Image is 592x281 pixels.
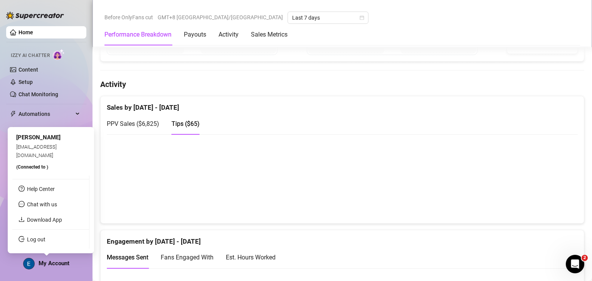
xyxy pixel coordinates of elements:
[566,255,584,273] iframe: Intercom live chat
[27,201,57,207] span: Chat with us
[27,186,55,192] a: Help Center
[16,144,57,158] span: [EMAIL_ADDRESS][DOMAIN_NAME]
[24,258,34,269] img: ACg8ocLcPRSDFD1_FgQTWMGHesrdCMFi59PFqVtBfnK-VGsPLWuquQ=s96-c
[27,236,45,243] a: Log out
[18,201,25,207] span: message
[219,30,239,39] div: Activity
[251,30,288,39] div: Sales Metrics
[18,79,33,85] a: Setup
[39,260,69,267] span: My Account
[104,30,172,39] div: Performance Breakdown
[10,111,16,117] span: thunderbolt
[12,233,89,246] li: Log out
[100,79,584,90] h4: Activity
[18,67,38,73] a: Content
[158,12,283,23] span: GMT+8 [GEOGRAPHIC_DATA]/[GEOGRAPHIC_DATA]
[18,108,73,120] span: Automations
[107,230,578,247] div: Engagement by [DATE] - [DATE]
[582,255,588,261] span: 2
[226,253,276,262] div: Est. Hours Worked
[18,123,73,135] span: Chat Copilot
[16,134,61,141] span: [PERSON_NAME]
[53,49,65,60] img: AI Chatter
[11,52,50,59] span: Izzy AI Chatter
[18,91,58,97] a: Chat Monitoring
[107,120,159,127] span: PPV Sales ( $6,825 )
[27,217,62,223] a: Download App
[107,254,148,261] span: Messages Sent
[6,12,64,19] img: logo-BBDzfeDw.svg
[292,12,364,23] span: Last 7 days
[172,120,200,127] span: Tips ( $65 )
[360,15,364,20] span: calendar
[184,30,206,39] div: Payouts
[104,12,153,23] span: Before OnlyFans cut
[161,254,214,261] span: Fans Engaged With
[18,29,33,35] a: Home
[107,96,578,113] div: Sales by [DATE] - [DATE]
[16,164,48,170] span: (Connected to )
